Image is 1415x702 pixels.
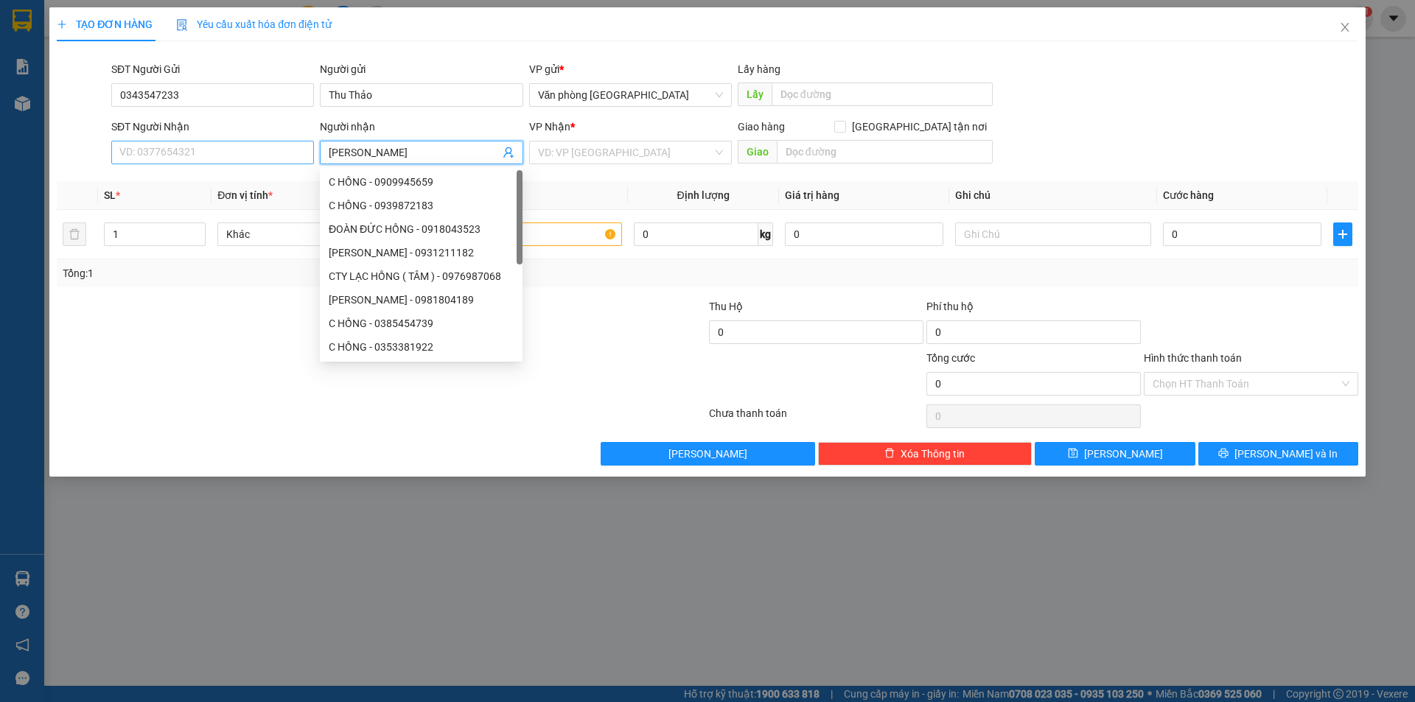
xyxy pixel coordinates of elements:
span: close [1339,21,1351,33]
span: Văn phòng Tân Phú [538,84,723,106]
div: C HỒNG - 0909945659 [320,170,523,194]
input: Ghi Chú [955,222,1151,246]
b: Biên nhận gởi hàng hóa [95,21,141,141]
span: Cước hàng [1163,189,1214,201]
span: Khác [226,223,405,245]
span: [PERSON_NAME] và In [1234,446,1338,462]
div: C HỒNG - 0909945659 [329,174,514,190]
div: SĐT Người Gửi [111,61,314,77]
div: ĐOÀN ĐỨC HỒNG - 0918043523 [329,221,514,237]
div: C HỒNG - 0385454739 [320,312,523,335]
div: CTY LẠC HỒNG ( TÂM ) - 0976987068 [320,264,523,288]
span: Lấy [738,83,772,106]
span: Yêu cầu xuất hóa đơn điện tử [176,18,332,30]
span: TẠO ĐƠN HÀNG [57,18,153,30]
span: user-add [503,147,514,158]
span: save [1068,448,1078,460]
span: Giá trị hàng [785,189,839,201]
button: plus [1333,222,1352,246]
div: Tổng: 1 [63,265,546,281]
div: SĐT Người Nhận [111,119,314,135]
span: Định lượng [677,189,730,201]
span: [GEOGRAPHIC_DATA] tận nơi [846,119,993,135]
span: printer [1218,448,1229,460]
div: NGỌC HỒNG - 0931211182 [320,241,523,264]
div: NGỌC HỒNG - 0981804189 [320,288,523,312]
input: 0 [785,222,943,246]
div: CTY LẠC HỒNG ( TÂM ) - 0976987068 [329,268,514,284]
button: [PERSON_NAME] [601,442,815,466]
span: delete [884,448,895,460]
div: VP gửi [529,61,732,77]
div: C HỒNG - 0939872183 [320,194,523,217]
div: [PERSON_NAME] - 0931211182 [329,245,514,261]
span: SL [104,189,116,201]
img: icon [176,19,188,31]
b: An Anh Limousine [18,95,81,164]
div: Phí thu hộ [926,298,1141,320]
span: plus [1334,228,1352,240]
div: Chưa thanh toán [707,405,925,431]
span: Lấy hàng [738,63,780,75]
span: [PERSON_NAME] [668,446,747,462]
div: C HỒNG - 0353381922 [320,335,523,359]
button: deleteXóa Thông tin [818,442,1033,466]
div: Người nhận [320,119,523,135]
span: VP Nhận [529,121,570,133]
button: save[PERSON_NAME] [1035,442,1195,466]
button: printer[PERSON_NAME] và In [1198,442,1358,466]
span: Thu Hộ [709,301,743,312]
button: Close [1324,7,1366,49]
input: Dọc đường [777,140,993,164]
span: Giao hàng [738,121,785,133]
div: ĐOÀN ĐỨC HỒNG - 0918043523 [320,217,523,241]
div: C HỒNG - 0385454739 [329,315,514,331]
div: C HỒNG - 0939872183 [329,197,514,214]
span: Giao [738,140,777,164]
input: Dọc đường [772,83,993,106]
div: [PERSON_NAME] - 0981804189 [329,292,514,308]
input: VD: Bàn, Ghế [425,222,621,246]
th: Ghi chú [949,181,1157,210]
span: kg [758,222,773,246]
div: Người gửi [320,61,523,77]
span: [PERSON_NAME] [1084,446,1163,462]
div: C HỒNG - 0353381922 [329,339,514,355]
span: Tổng cước [926,352,975,364]
span: plus [57,19,67,29]
span: Đơn vị tính [217,189,273,201]
label: Hình thức thanh toán [1144,352,1242,364]
span: Xóa Thông tin [901,446,965,462]
button: delete [63,222,86,246]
